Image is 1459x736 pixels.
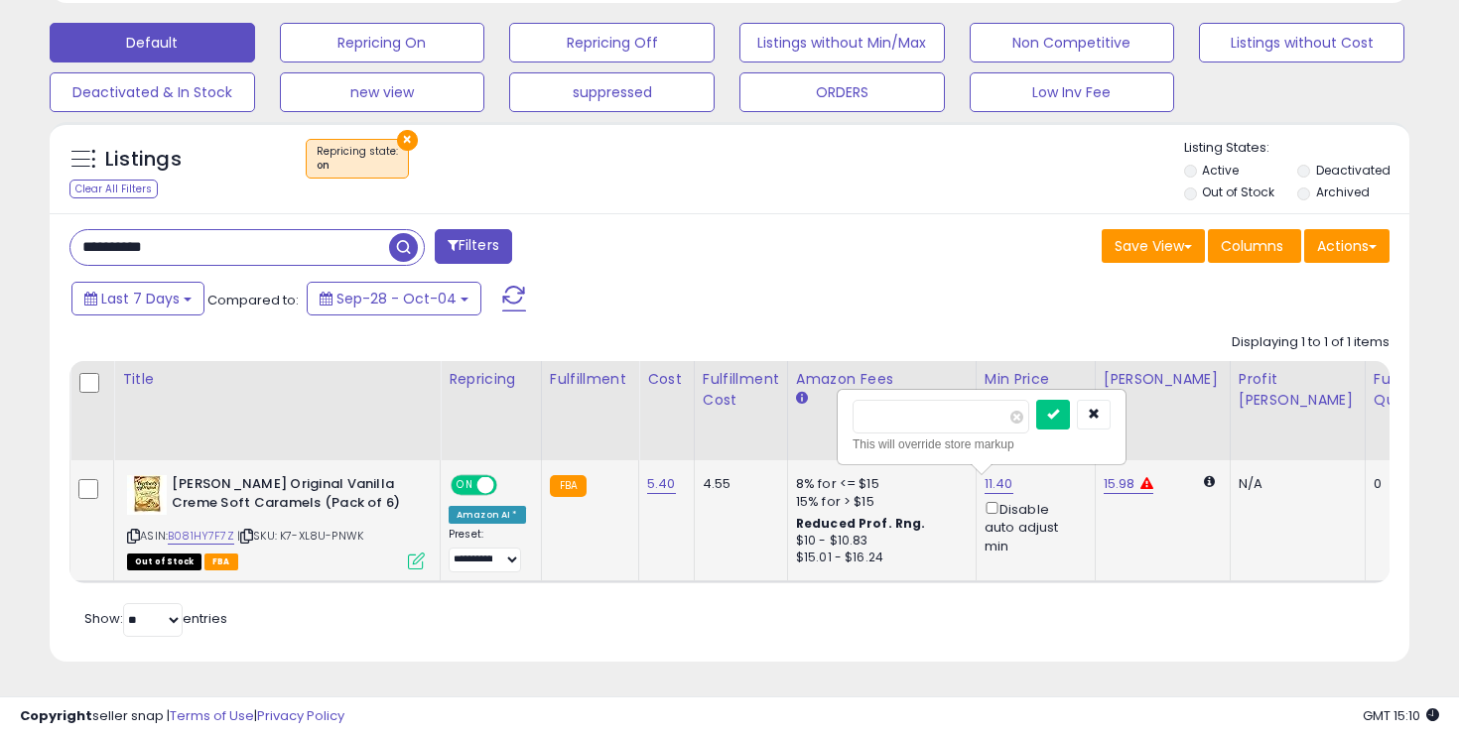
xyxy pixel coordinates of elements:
[703,475,772,493] div: 4.55
[453,477,477,494] span: ON
[1102,229,1205,263] button: Save View
[1374,369,1442,411] div: Fulfillable Quantity
[647,474,676,494] a: 5.40
[985,474,1013,494] a: 11.40
[317,159,398,173] div: on
[970,23,1175,62] button: Non Competitive
[435,229,512,264] button: Filters
[122,369,432,390] div: Title
[170,706,254,725] a: Terms of Use
[1239,475,1350,493] div: N/A
[204,553,238,570] span: FBA
[172,475,413,517] b: [PERSON_NAME] Original Vanilla Creme Soft Caramels (Pack of 6)
[703,369,779,411] div: Fulfillment Cost
[1202,162,1239,179] label: Active
[796,475,961,493] div: 8% for <= $15
[1221,236,1283,256] span: Columns
[449,506,526,524] div: Amazon AI *
[796,493,961,511] div: 15% for > $15
[71,282,204,315] button: Last 7 Days
[1202,184,1274,200] label: Out of Stock
[1208,229,1301,263] button: Columns
[127,553,201,570] span: All listings that are currently out of stock and unavailable for purchase on Amazon
[127,475,425,567] div: ASIN:
[207,291,299,309] span: Compared to:
[105,146,182,174] h5: Listings
[127,475,167,515] img: 51XlXxykbYL._SL40_.jpg
[257,706,344,725] a: Privacy Policy
[985,498,1080,555] div: Disable auto adjust min
[397,130,418,151] button: ×
[739,72,945,112] button: ORDERS
[1316,184,1370,200] label: Archived
[1104,369,1222,390] div: [PERSON_NAME]
[69,180,158,198] div: Clear All Filters
[550,475,587,497] small: FBA
[1304,229,1390,263] button: Actions
[796,550,961,566] div: $15.01 - $16.24
[20,706,92,725] strong: Copyright
[1232,333,1390,352] div: Displaying 1 to 1 of 1 items
[280,72,485,112] button: new view
[317,144,398,174] span: Repricing state :
[509,72,715,112] button: suppressed
[1374,475,1435,493] div: 0
[1104,474,1135,494] a: 15.98
[101,289,180,308] span: Last 7 Days
[550,369,630,390] div: Fulfillment
[647,369,686,390] div: Cost
[494,477,526,494] span: OFF
[796,390,808,408] small: Amazon Fees.
[796,515,926,532] b: Reduced Prof. Rng.
[1239,369,1357,411] div: Profit [PERSON_NAME]
[853,434,1111,454] div: This will override store markup
[1316,162,1391,179] label: Deactivated
[280,23,485,62] button: Repricing On
[1184,139,1410,158] p: Listing States:
[50,23,255,62] button: Default
[449,369,533,390] div: Repricing
[970,72,1175,112] button: Low Inv Fee
[796,369,968,390] div: Amazon Fees
[509,23,715,62] button: Repricing Off
[237,528,363,544] span: | SKU: K7-XL8U-PNWK
[449,528,526,572] div: Preset:
[84,609,227,628] span: Show: entries
[307,282,481,315] button: Sep-28 - Oct-04
[796,533,961,550] div: $10 - $10.83
[336,289,457,308] span: Sep-28 - Oct-04
[50,72,255,112] button: Deactivated & In Stock
[1199,23,1404,62] button: Listings without Cost
[739,23,945,62] button: Listings without Min/Max
[20,707,344,726] div: seller snap | |
[168,528,234,545] a: B081HY7F7Z
[985,369,1087,390] div: Min Price
[1363,706,1439,725] span: 2025-10-12 15:10 GMT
